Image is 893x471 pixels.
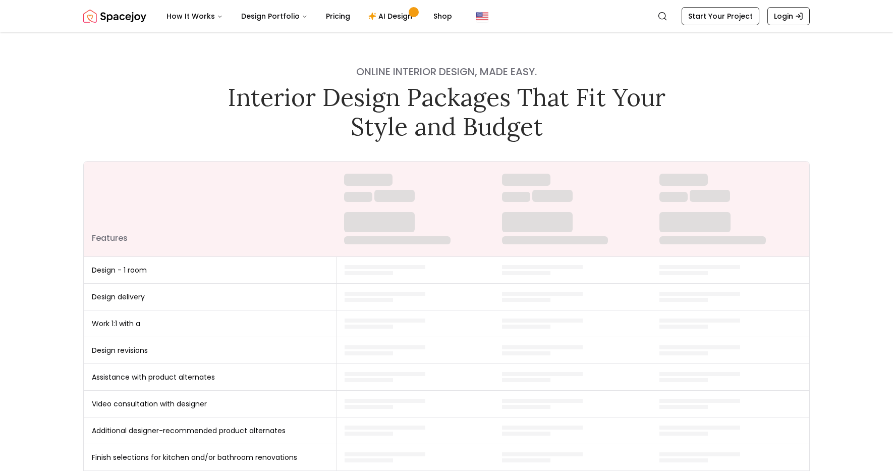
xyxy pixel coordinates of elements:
nav: Main [158,6,460,26]
td: Additional designer-recommended product alternates [84,417,336,444]
td: Assistance with product alternates [84,364,336,391]
h1: Interior Design Packages That Fit Your Style and Budget [220,83,673,141]
a: Login [767,7,810,25]
td: Work 1:1 with a [84,310,336,337]
a: Pricing [318,6,358,26]
a: AI Design [360,6,423,26]
a: Spacejoy [83,6,146,26]
a: Start Your Project [682,7,759,25]
img: Spacejoy Logo [83,6,146,26]
td: Design delivery [84,284,336,310]
th: Features [84,162,336,257]
h4: Online interior design, made easy. [220,65,673,79]
a: Shop [425,6,460,26]
td: Design revisions [84,337,336,364]
button: How It Works [158,6,231,26]
button: Design Portfolio [233,6,316,26]
td: Design - 1 room [84,257,336,284]
td: Finish selections for kitchen and/or bathroom renovations [84,444,336,471]
td: Video consultation with designer [84,391,336,417]
img: United States [476,10,488,22]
